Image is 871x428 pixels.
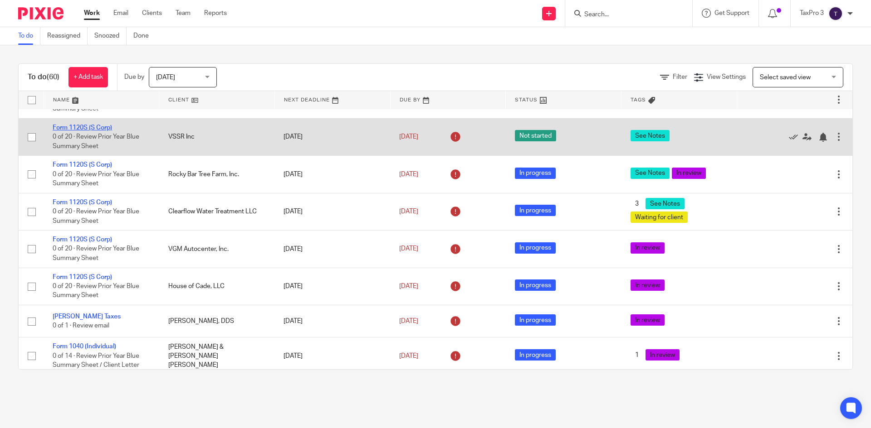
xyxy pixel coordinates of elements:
span: 0 of 20 · Review Prior Year Blue Summary Sheet [53,208,139,224]
span: Tags [631,97,646,102]
span: 0 of 20 · Review Prior Year Blue Summary Sheet [53,246,139,262]
td: [DATE] [274,305,390,337]
a: Form 1120S (S Corp) [53,162,112,168]
span: 0 of 20 · Review Prior Year Blue Summary Sheet [53,134,139,149]
a: Form 1120S (S Corp) [53,236,112,243]
span: In progress [515,205,556,216]
a: Form 1040 (Individual) [53,343,116,350]
a: Reassigned [47,27,88,45]
span: In progress [515,349,556,361]
a: Form 1120S (S Corp) [53,199,112,206]
td: Rocky Bar Tree Farm, Inc. [159,156,275,193]
td: [PERSON_NAME] & [PERSON_NAME] [PERSON_NAME] [159,337,275,375]
span: Select saved view [760,74,811,81]
span: [DATE] [399,171,418,178]
span: 3 [631,198,643,209]
span: (60) [47,73,59,81]
span: In progress [515,168,556,179]
span: [DATE] [399,246,418,252]
span: [DATE] [399,353,418,359]
span: In review [631,279,665,291]
span: In progress [515,242,556,254]
span: 0 of 20 · Review Prior Year Blue Summary Sheet [53,283,139,299]
span: In review [631,314,665,326]
span: 1 [631,349,643,361]
span: Filter [673,74,687,80]
span: In review [646,349,680,361]
span: [DATE] [399,134,418,140]
span: See Notes [631,168,670,179]
p: Due by [124,72,144,82]
td: [DATE] [274,337,390,375]
td: [DATE] [274,193,390,230]
a: Clients [142,9,162,18]
a: + Add task [69,67,108,87]
td: Clearflow Water Treatment LLC [159,193,275,230]
td: House of Cade, LLC [159,268,275,305]
span: In review [631,242,665,254]
td: [DATE] [274,231,390,268]
span: [DATE] [399,208,418,215]
a: Form 1120S (S Corp) [53,274,112,280]
td: VSSR Inc [159,118,275,155]
img: svg%3E [828,6,843,21]
td: [PERSON_NAME], DDS [159,305,275,337]
span: 0 of 20 · Review Prior Year Blue Summary Sheet [53,171,139,187]
span: In review [672,168,706,179]
span: Not started [515,130,556,141]
input: Search [583,11,665,19]
span: View Settings [707,74,746,80]
a: Snoozed [94,27,127,45]
span: 0 of 1 · Review email [53,322,109,329]
a: Team [176,9,191,18]
span: 0 of 14 · Review Prior Year Blue Summary Sheet / Client Letter [53,353,139,369]
span: See Notes [631,130,670,141]
a: To do [18,27,40,45]
a: Email [113,9,128,18]
span: Waiting for client [631,212,688,223]
span: See Notes [646,198,685,209]
td: [DATE] [274,118,390,155]
span: In progress [515,279,556,291]
span: [DATE] [156,74,175,81]
a: Work [84,9,100,18]
a: Mark as done [789,132,802,141]
span: In progress [515,314,556,326]
span: [DATE] [399,283,418,289]
span: [DATE] [399,318,418,324]
h1: To do [28,72,59,82]
td: VGM Autocenter, Inc. [159,231,275,268]
img: Pixie [18,7,64,19]
a: [PERSON_NAME] Taxes [53,313,121,320]
td: [DATE] [274,156,390,193]
a: Done [133,27,156,45]
a: Form 1120S (S Corp) [53,125,112,131]
td: [DATE] [274,268,390,305]
p: TaxPro 3 [800,9,824,18]
a: Reports [204,9,227,18]
span: Get Support [714,10,749,16]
